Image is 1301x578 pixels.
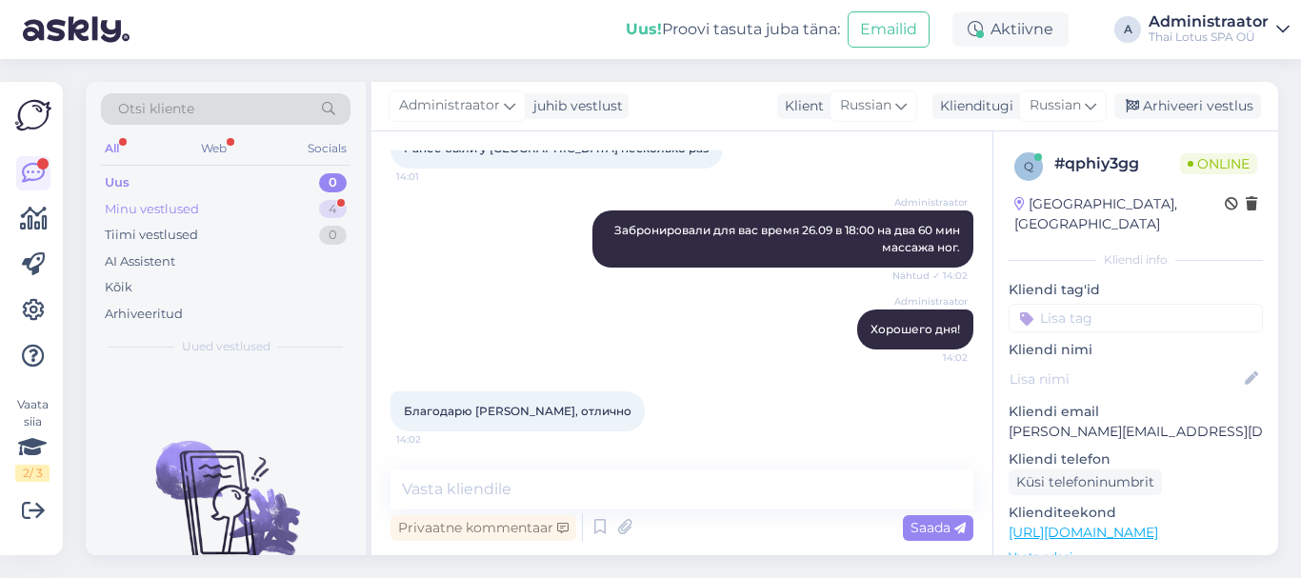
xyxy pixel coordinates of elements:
[1149,14,1269,30] div: Administraator
[1010,369,1241,389] input: Lisa nimi
[626,20,662,38] b: Uus!
[105,226,198,245] div: Tiimi vestlused
[105,252,175,271] div: AI Assistent
[614,223,963,254] span: Забронировали для вас время 26.09 в 18:00 на два 60 мин массажа ног.
[319,200,347,219] div: 4
[1009,304,1263,332] input: Lisa tag
[1009,469,1162,495] div: Küsi telefoninumbrit
[101,136,123,161] div: All
[319,226,347,245] div: 0
[911,519,966,536] span: Saada
[118,99,194,119] span: Otsi kliente
[1114,16,1141,43] div: A
[1024,159,1033,173] span: q
[896,350,968,365] span: 14:02
[15,97,51,133] img: Askly Logo
[1009,402,1263,422] p: Kliendi email
[1009,340,1263,360] p: Kliendi nimi
[319,173,347,192] div: 0
[871,322,960,336] span: Хорошего дня!
[840,95,891,116] span: Russian
[1009,422,1263,442] p: [PERSON_NAME][EMAIL_ADDRESS][DOMAIN_NAME]
[777,96,824,116] div: Klient
[848,11,930,48] button: Emailid
[932,96,1013,116] div: Klienditugi
[399,95,500,116] span: Administraator
[396,169,468,184] span: 14:01
[626,18,840,41] div: Proovi tasuta juba täna:
[894,195,968,209] span: Administraator
[1014,194,1225,234] div: [GEOGRAPHIC_DATA], [GEOGRAPHIC_DATA]
[1009,251,1263,269] div: Kliendi info
[404,404,631,418] span: Благодарю [PERSON_NAME], отлично
[1114,93,1261,119] div: Arhiveeri vestlus
[182,338,270,355] span: Uued vestlused
[105,278,132,297] div: Kõik
[86,407,366,578] img: No chats
[390,515,576,541] div: Privaatne kommentaar
[1009,449,1263,469] p: Kliendi telefon
[526,96,623,116] div: juhib vestlust
[15,465,50,482] div: 2 / 3
[1054,152,1180,175] div: # qphiy3gg
[952,12,1069,47] div: Aktiivne
[304,136,350,161] div: Socials
[1009,548,1263,566] p: Vaata edasi ...
[1009,524,1158,541] a: [URL][DOMAIN_NAME]
[396,432,468,447] span: 14:02
[1149,30,1269,45] div: Thai Lotus SPA OÜ
[105,305,183,324] div: Arhiveeritud
[1009,280,1263,300] p: Kliendi tag'id
[105,200,199,219] div: Minu vestlused
[105,173,130,192] div: Uus
[1009,503,1263,523] p: Klienditeekond
[1149,14,1290,45] a: AdministraatorThai Lotus SPA OÜ
[894,294,968,309] span: Administraator
[197,136,230,161] div: Web
[1180,153,1257,174] span: Online
[892,269,968,283] span: Nähtud ✓ 14:02
[1030,95,1081,116] span: Russian
[15,396,50,482] div: Vaata siia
